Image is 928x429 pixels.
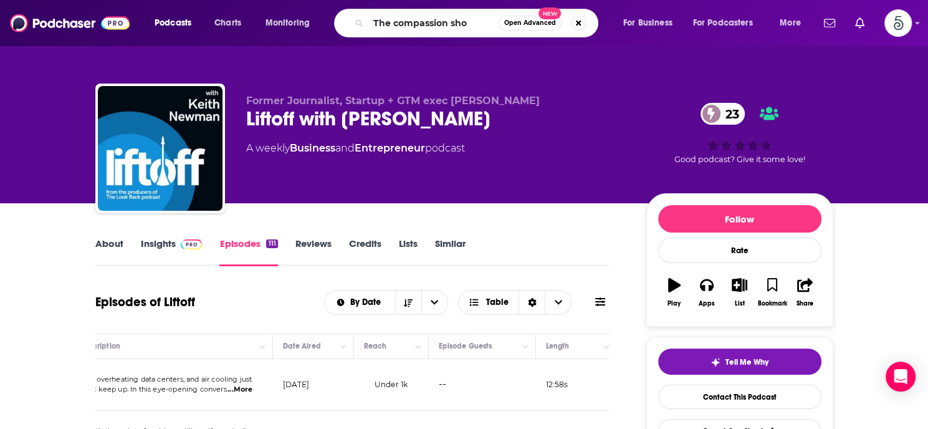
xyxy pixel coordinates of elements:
[80,339,120,354] div: Description
[265,14,310,32] span: Monitoring
[538,7,561,19] span: New
[350,298,385,307] span: By Date
[504,20,556,26] span: Open Advanced
[206,13,249,33] a: Charts
[411,339,426,354] button: Column Actions
[658,270,691,315] button: Play
[725,357,768,367] span: Tell Me Why
[884,9,912,37] span: Logged in as Spiral5-G2
[325,298,395,307] button: open menu
[723,270,755,315] button: List
[227,385,252,395] span: ...More
[693,14,753,32] span: For Podcasters
[599,339,614,354] button: Column Actions
[884,9,912,37] button: Show profile menu
[546,339,570,354] div: Length
[80,385,227,393] span: can’t keep up. In this eye-opening convers
[98,86,222,211] img: Liftoff with Keith Newman
[355,142,425,154] a: Entrepreneur
[757,300,787,307] div: Bookmark
[141,238,203,266] a: InsightsPodchaser Pro
[95,294,195,310] h1: Episodes of Liftoff
[257,13,326,33] button: open menu
[756,270,788,315] button: Bookmark
[710,357,720,367] img: tell me why sparkle
[399,238,418,266] a: Lists
[667,300,681,307] div: Play
[658,238,821,263] div: Rate
[546,379,568,390] p: 12:58 s
[283,339,321,354] div: Date Aired
[336,339,351,354] button: Column Actions
[421,291,447,314] button: open menu
[518,339,533,354] button: Column Actions
[155,14,191,32] span: Podcasts
[674,155,805,164] span: Good podcast? Give it some love!
[819,12,840,34] a: Show notifications dropdown
[181,239,203,249] img: Podchaser Pro
[658,205,821,233] button: Follow
[780,14,801,32] span: More
[368,13,499,33] input: Search podcasts, credits, & more...
[623,14,672,32] span: For Business
[246,141,465,156] div: A weekly podcast
[395,291,421,314] button: Sort Direction
[658,349,821,375] button: tell me why sparkleTell Me Why
[884,9,912,37] img: User Profile
[699,300,715,307] div: Apps
[771,13,816,33] button: open menu
[796,300,813,307] div: Share
[346,9,610,37] div: Search podcasts, credits, & more...
[283,379,310,390] p: [DATE]
[255,339,270,354] button: Column Actions
[95,238,123,266] a: About
[713,103,745,125] span: 23
[335,142,355,154] span: and
[429,359,536,411] td: --
[146,13,208,33] button: open menu
[691,270,723,315] button: Apps
[435,238,466,266] a: Similar
[499,16,562,31] button: Open AdvancedNew
[290,142,335,154] a: Business
[615,13,688,33] button: open menu
[214,14,241,32] span: Charts
[685,13,771,33] button: open menu
[246,95,540,107] span: Former Journalist, Startup + GTM exec [PERSON_NAME]
[10,11,130,35] img: Podchaser - Follow, Share and Rate Podcasts
[486,298,509,307] span: Table
[349,238,381,266] a: Credits
[788,270,821,315] button: Share
[324,290,448,315] h2: Choose List sort
[519,291,545,314] div: Sort Direction
[735,300,745,307] div: List
[80,375,252,383] span: AI is overheating data centers, and air cooling just
[375,380,408,389] span: Under 1k
[701,103,745,125] a: 23
[458,290,572,315] button: Choose View
[295,238,332,266] a: Reviews
[658,385,821,409] a: Contact This Podcast
[219,238,277,266] a: Episodes111
[439,339,492,354] div: Episode Guests
[886,362,916,392] div: Open Intercom Messenger
[646,95,833,172] div: 23Good podcast? Give it some love!
[850,12,869,34] a: Show notifications dropdown
[266,239,277,248] div: 111
[364,339,387,354] div: Reach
